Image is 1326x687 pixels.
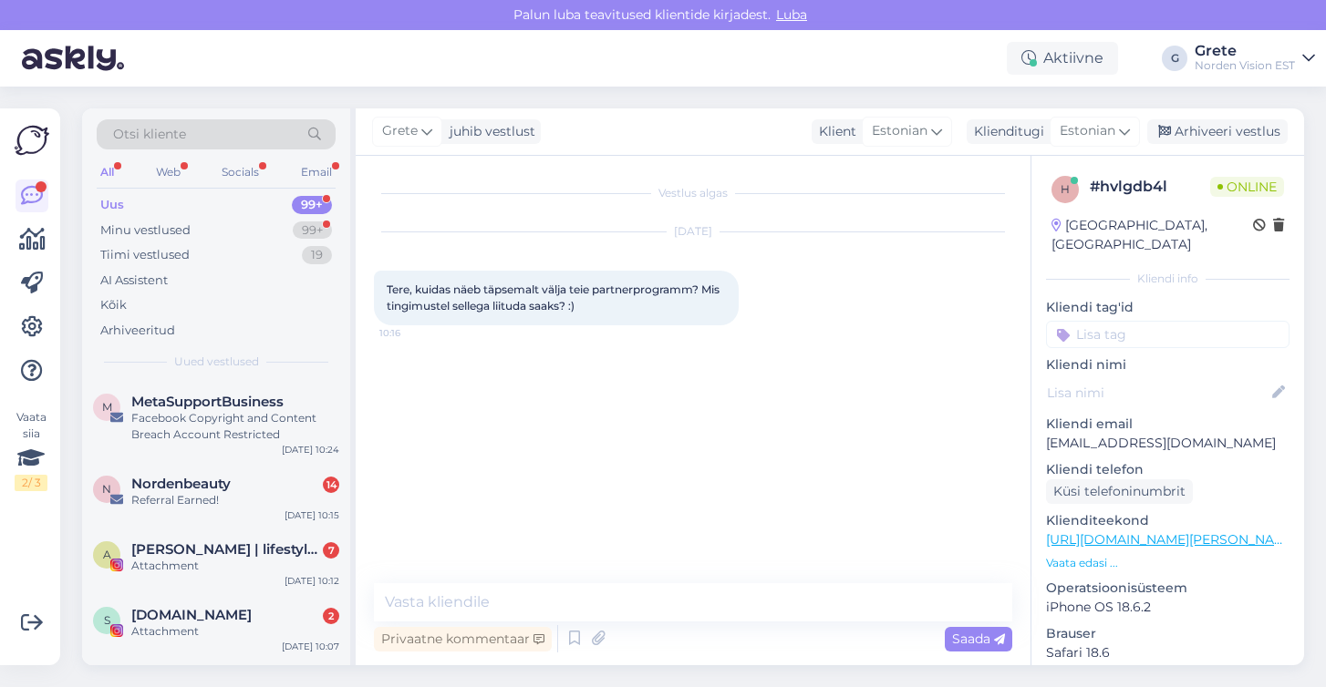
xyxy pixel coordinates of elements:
div: G [1162,46,1187,71]
p: Operatsioonisüsteem [1046,579,1290,598]
a: [URL][DOMAIN_NAME][PERSON_NAME] [1046,531,1298,548]
p: Vaata edasi ... [1046,555,1290,571]
div: Arhiveeritud [100,322,175,340]
div: Klienditugi [967,122,1044,141]
div: Aktiivne [1007,42,1118,75]
div: Referral Earned! [131,492,339,508]
div: 14 [323,477,339,493]
div: Privaatne kommentaar [374,627,552,651]
div: Facebook Copyright and Content Breach Account Restricted [131,410,339,443]
span: N [102,482,111,496]
span: Grete [382,121,418,141]
div: [DATE] 10:24 [282,443,339,456]
span: Estonian [1060,121,1115,141]
div: 2 [323,608,339,624]
div: Email [297,160,336,184]
span: M [102,400,112,414]
div: 99+ [292,196,332,214]
a: GreteNorden Vision EST [1195,44,1315,73]
div: 19 [302,246,332,264]
div: [GEOGRAPHIC_DATA], [GEOGRAPHIC_DATA] [1051,216,1253,254]
div: Grete [1195,44,1295,58]
div: juhib vestlust [442,122,535,141]
div: AI Assistent [100,272,168,290]
p: Brauser [1046,624,1290,643]
div: Norden Vision EST [1195,58,1295,73]
span: Saada [952,631,1005,647]
div: Attachment [131,623,339,640]
p: Safari 18.6 [1046,643,1290,662]
span: Online [1210,177,1284,197]
p: [EMAIL_ADDRESS][DOMAIN_NAME] [1046,434,1290,453]
div: Tiimi vestlused [100,246,190,264]
div: 99+ [293,221,332,240]
span: Uued vestlused [174,354,259,370]
div: # hvlgdb4l [1090,176,1210,198]
p: Kliendi tag'id [1046,298,1290,317]
div: Vestlus algas [374,185,1012,201]
p: Kliendi email [1046,415,1290,434]
span: MetaSupportBusiness [131,394,284,410]
div: [DATE] [374,223,1012,240]
div: Küsi telefoninumbrit [1046,479,1193,504]
div: Arhiveeri vestlus [1147,119,1288,144]
span: s [104,613,110,627]
span: 10:16 [379,326,448,340]
div: [DATE] 10:15 [285,508,339,522]
span: sinutrenn.ee [131,607,252,623]
div: [DATE] 10:12 [285,574,339,588]
input: Lisa tag [1046,321,1290,348]
div: Vaata siia [15,409,47,491]
div: Klient [812,122,856,141]
p: Kliendi telefon [1046,460,1290,479]
p: iPhone OS 18.6.2 [1046,598,1290,617]
div: [DATE] 10:07 [282,640,339,653]
p: Klienditeekond [1046,511,1290,530]
span: Estonian [872,121,927,141]
span: Nordenbeauty [131,476,231,492]
div: 7 [323,542,339,559]
div: Socials [218,160,263,184]
div: Uus [100,196,124,214]
div: 2 / 3 [15,475,47,491]
div: Web [152,160,184,184]
span: Alissa Linter | lifestyle & рекомендации | UGC creator [131,541,321,558]
div: All [97,160,118,184]
div: Kõik [100,296,127,314]
span: Luba [771,6,813,23]
span: Tere, kuidas näeb täpsemalt välja teie partnerprogramm? Mis tingimustel sellega liituda saaks? :) [387,282,722,313]
input: Lisa nimi [1047,383,1269,403]
div: Minu vestlused [100,221,191,240]
span: A [103,548,111,561]
span: Otsi kliente [113,125,186,144]
p: Kliendi nimi [1046,355,1290,374]
div: Kliendi info [1046,271,1290,287]
span: h [1061,182,1070,196]
img: Askly Logo [15,123,49,158]
div: Attachment [131,558,339,574]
